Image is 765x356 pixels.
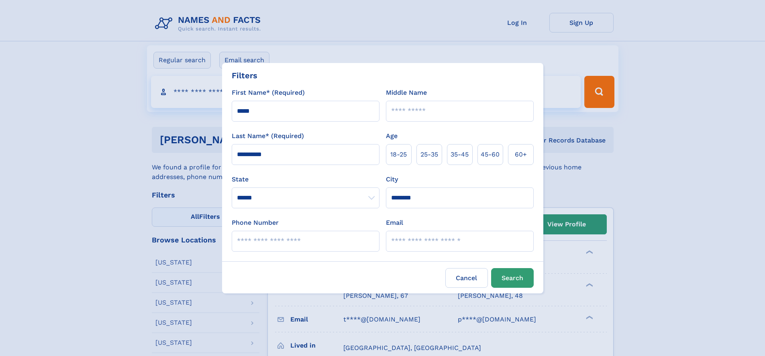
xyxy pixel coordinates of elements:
[386,175,398,184] label: City
[515,150,527,159] span: 60+
[386,218,403,228] label: Email
[386,88,427,98] label: Middle Name
[232,88,305,98] label: First Name* (Required)
[481,150,500,159] span: 45‑60
[445,268,488,288] label: Cancel
[232,69,257,81] div: Filters
[232,218,279,228] label: Phone Number
[451,150,469,159] span: 35‑45
[386,131,398,141] label: Age
[232,131,304,141] label: Last Name* (Required)
[232,175,379,184] label: State
[420,150,438,159] span: 25‑35
[390,150,407,159] span: 18‑25
[491,268,534,288] button: Search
